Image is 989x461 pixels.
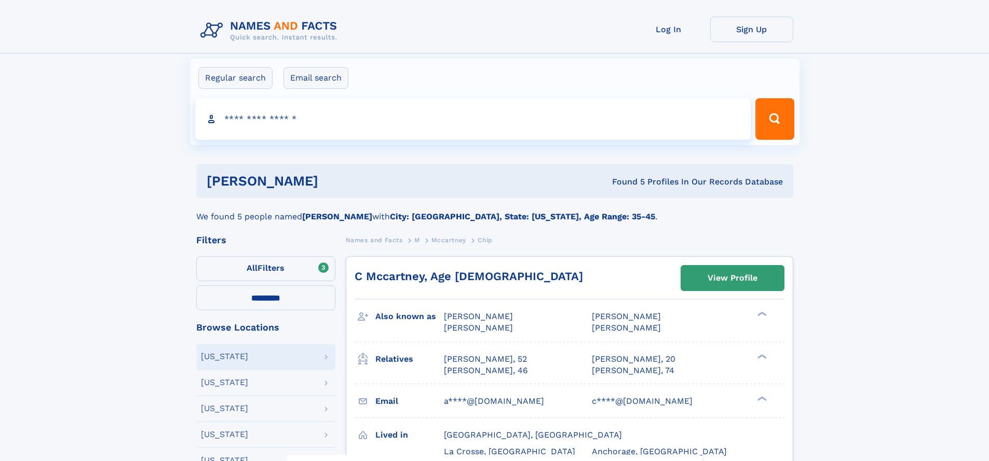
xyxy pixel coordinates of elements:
a: C Mccartney, Age [DEMOGRAPHIC_DATA] [355,270,583,283]
div: [US_STATE] [201,352,248,361]
label: Filters [196,256,335,281]
a: [PERSON_NAME], 46 [444,365,528,376]
a: [PERSON_NAME], 20 [592,353,675,365]
a: [PERSON_NAME], 74 [592,365,674,376]
span: Anchorage, [GEOGRAPHIC_DATA] [592,446,727,456]
img: Logo Names and Facts [196,17,346,45]
div: Found 5 Profiles In Our Records Database [465,176,783,188]
div: ❯ [755,353,767,360]
span: Mccartney [431,236,466,244]
div: ❯ [755,311,767,318]
input: search input [195,98,751,140]
div: [US_STATE] [201,378,248,387]
a: M [414,233,420,246]
h3: Relatives [375,350,444,368]
span: All [247,263,258,273]
h1: [PERSON_NAME] [207,175,465,188]
div: Browse Locations [196,323,335,332]
a: Names and Facts [346,233,403,246]
button: Search Button [755,98,794,140]
a: Mccartney [431,233,466,246]
a: [PERSON_NAME], 52 [444,353,527,365]
div: [US_STATE] [201,404,248,413]
a: View Profile [681,266,784,291]
b: [PERSON_NAME] [302,212,372,221]
label: Regular search [198,67,273,89]
span: [GEOGRAPHIC_DATA], [GEOGRAPHIC_DATA] [444,430,622,440]
div: ❯ [755,395,767,402]
h3: Email [375,392,444,410]
div: We found 5 people named with . [196,198,793,223]
span: [PERSON_NAME] [444,323,513,333]
span: Chip [478,236,492,244]
div: View Profile [708,266,757,290]
b: City: [GEOGRAPHIC_DATA], State: [US_STATE], Age Range: 35-45 [390,212,655,221]
span: [PERSON_NAME] [592,311,661,321]
span: [PERSON_NAME] [444,311,513,321]
span: M [414,236,420,244]
span: [PERSON_NAME] [592,323,661,333]
div: [US_STATE] [201,430,248,439]
h3: Lived in [375,426,444,444]
a: Sign Up [710,17,793,42]
div: Filters [196,235,335,245]
a: Log In [627,17,710,42]
label: Email search [283,67,348,89]
h3: Also known as [375,308,444,325]
span: La Crosse, [GEOGRAPHIC_DATA] [444,446,575,456]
